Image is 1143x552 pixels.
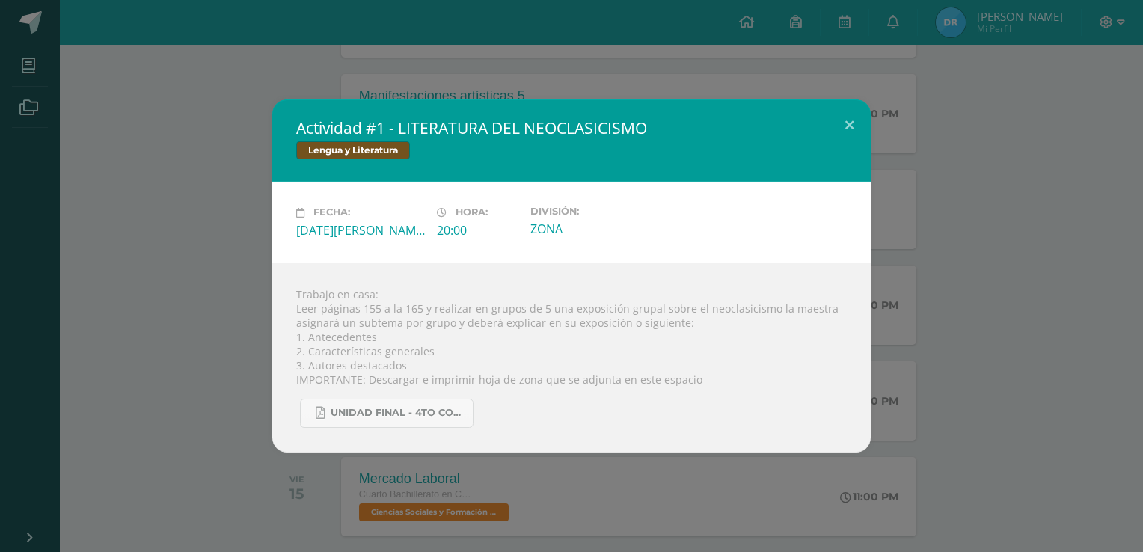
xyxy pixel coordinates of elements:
[272,263,871,453] div: Trabajo en casa: Leer páginas 155 a la 165 y realizar en grupos de 5 una exposición grupal sobre ...
[296,222,425,239] div: [DATE][PERSON_NAME]
[456,207,488,218] span: Hora:
[300,399,474,428] a: UNIDAD FINAL - 4TO COMPU.pdf
[530,206,659,217] label: División:
[313,207,350,218] span: Fecha:
[828,99,871,150] button: Close (Esc)
[296,141,410,159] span: Lengua y Literatura
[437,222,518,239] div: 20:00
[331,407,465,419] span: UNIDAD FINAL - 4TO COMPU.pdf
[530,221,659,237] div: ZONA
[296,117,847,138] h2: Actividad #1 - LITERATURA DEL NEOCLASICISMO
